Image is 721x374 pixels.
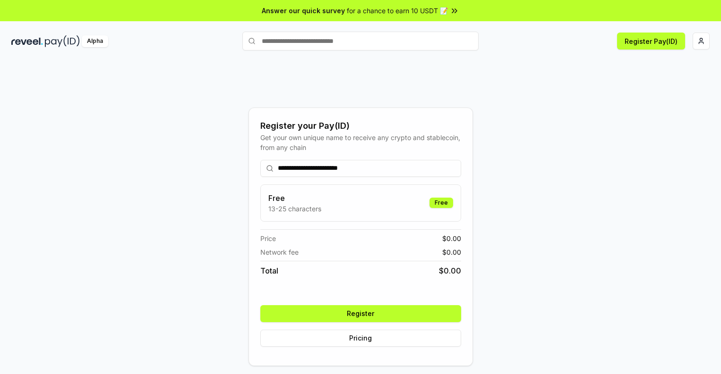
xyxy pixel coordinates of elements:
[260,119,461,133] div: Register your Pay(ID)
[260,265,278,276] span: Total
[260,133,461,152] div: Get your own unique name to receive any crypto and stablecoin, from any chain
[82,35,108,47] div: Alpha
[260,233,276,243] span: Price
[11,35,43,47] img: reveel_dark
[347,6,448,16] span: for a chance to earn 10 USDT 📝
[429,198,453,208] div: Free
[260,247,299,257] span: Network fee
[262,6,345,16] span: Answer our quick survey
[260,330,461,347] button: Pricing
[442,247,461,257] span: $ 0.00
[617,33,685,50] button: Register Pay(ID)
[268,192,321,204] h3: Free
[268,204,321,214] p: 13-25 characters
[442,233,461,243] span: $ 0.00
[439,265,461,276] span: $ 0.00
[260,305,461,322] button: Register
[45,35,80,47] img: pay_id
